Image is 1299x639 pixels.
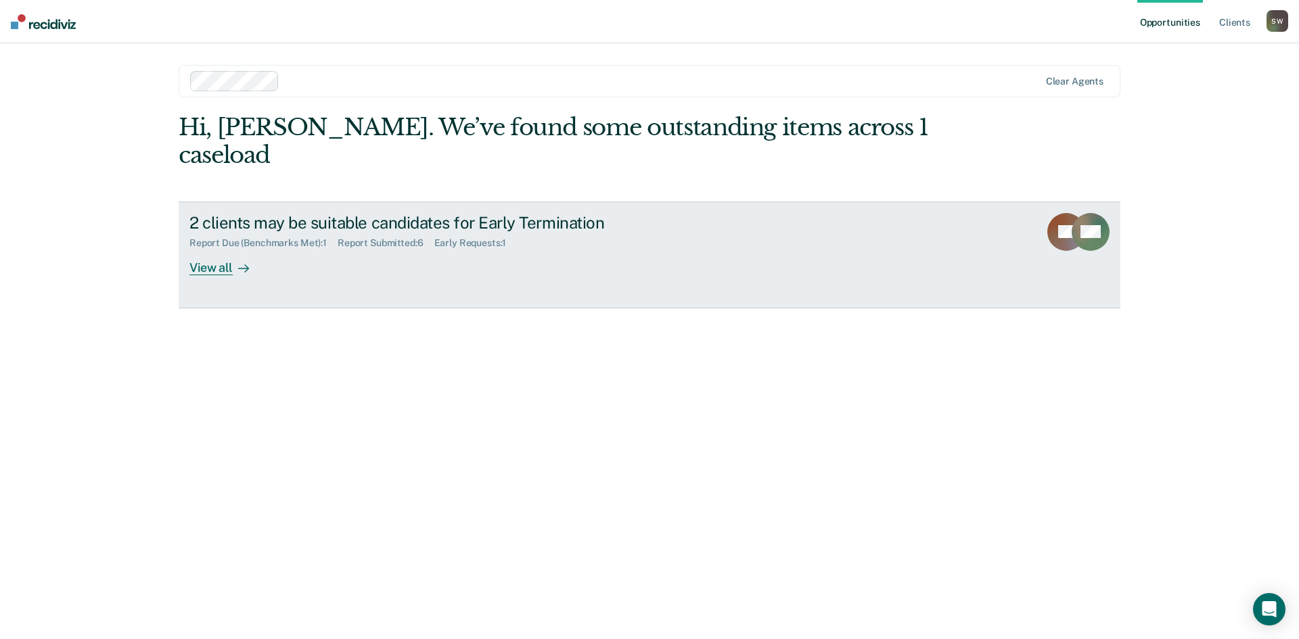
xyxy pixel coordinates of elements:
[338,237,434,249] div: Report Submitted : 6
[189,249,265,275] div: View all
[1267,10,1288,32] div: S W
[179,202,1120,308] a: 2 clients may be suitable candidates for Early TerminationReport Due (Benchmarks Met):1Report Sub...
[11,14,76,29] img: Recidiviz
[189,213,664,233] div: 2 clients may be suitable candidates for Early Termination
[179,114,932,169] div: Hi, [PERSON_NAME]. We’ve found some outstanding items across 1 caseload
[189,237,338,249] div: Report Due (Benchmarks Met) : 1
[1267,10,1288,32] button: SW
[434,237,518,249] div: Early Requests : 1
[1253,593,1285,625] div: Open Intercom Messenger
[1046,76,1103,87] div: Clear agents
